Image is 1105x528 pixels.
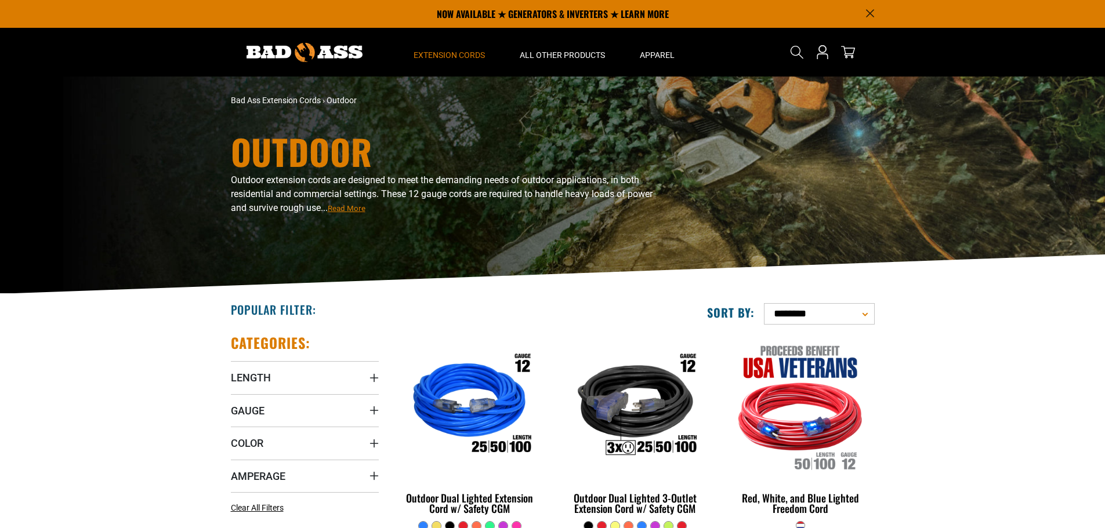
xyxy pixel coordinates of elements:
[396,334,544,520] a: Outdoor Dual Lighted Extension Cord w/ Safety CGM Outdoor Dual Lighted Extension Cord w/ Safety CGM
[640,50,675,60] span: Apparel
[520,50,605,60] span: All Other Products
[396,493,544,514] div: Outdoor Dual Lighted Extension Cord w/ Safety CGM
[231,334,311,352] h2: Categories:
[726,334,874,520] a: Red, White, and Blue Lighted Freedom Cord Red, White, and Blue Lighted Freedom Cord
[414,50,485,60] span: Extension Cords
[788,43,806,61] summary: Search
[328,204,365,213] span: Read More
[561,334,709,520] a: Outdoor Dual Lighted 3-Outlet Extension Cord w/ Safety CGM Outdoor Dual Lighted 3-Outlet Extensio...
[231,371,271,384] span: Length
[397,340,543,473] img: Outdoor Dual Lighted Extension Cord w/ Safety CGM
[726,493,874,514] div: Red, White, and Blue Lighted Freedom Cord
[727,340,874,473] img: Red, White, and Blue Lighted Freedom Cord
[396,28,502,77] summary: Extension Cords
[707,305,755,320] label: Sort by:
[231,502,288,514] a: Clear All Filters
[231,94,654,107] nav: breadcrumbs
[231,503,284,512] span: Clear All Filters
[231,302,316,317] h2: Popular Filter:
[231,96,321,105] a: Bad Ass Extension Cords
[231,134,654,169] h1: Outdoor
[231,394,379,427] summary: Gauge
[327,96,357,105] span: Outdoor
[231,174,653,213] span: Outdoor extension cords are designed to meet the demanding needs of outdoor applications, in both...
[231,469,285,483] span: Amperage
[622,28,692,77] summary: Apparel
[231,427,379,459] summary: Color
[323,96,325,105] span: ›
[502,28,622,77] summary: All Other Products
[231,404,265,417] span: Gauge
[231,361,379,394] summary: Length
[562,340,708,473] img: Outdoor Dual Lighted 3-Outlet Extension Cord w/ Safety CGM
[247,43,363,62] img: Bad Ass Extension Cords
[231,460,379,492] summary: Amperage
[561,493,709,514] div: Outdoor Dual Lighted 3-Outlet Extension Cord w/ Safety CGM
[231,436,263,450] span: Color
